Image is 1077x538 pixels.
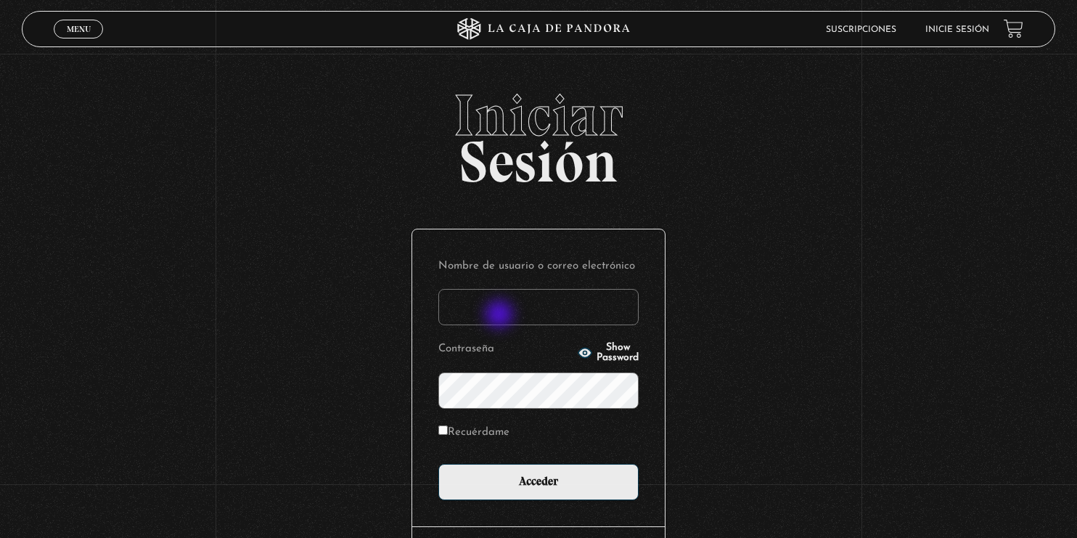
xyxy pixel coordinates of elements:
a: Inicie sesión [925,25,989,34]
input: Acceder [438,464,639,500]
label: Contraseña [438,338,573,361]
span: Show Password [597,343,639,363]
a: View your shopping cart [1004,19,1023,38]
input: Recuérdame [438,425,448,435]
h2: Sesión [22,86,1056,179]
label: Nombre de usuario o correo electrónico [438,256,639,278]
a: Suscripciones [826,25,896,34]
span: Iniciar [22,86,1056,144]
label: Recuérdame [438,422,509,444]
button: Show Password [578,343,639,363]
span: Cerrar [62,37,96,47]
span: Menu [67,25,91,33]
